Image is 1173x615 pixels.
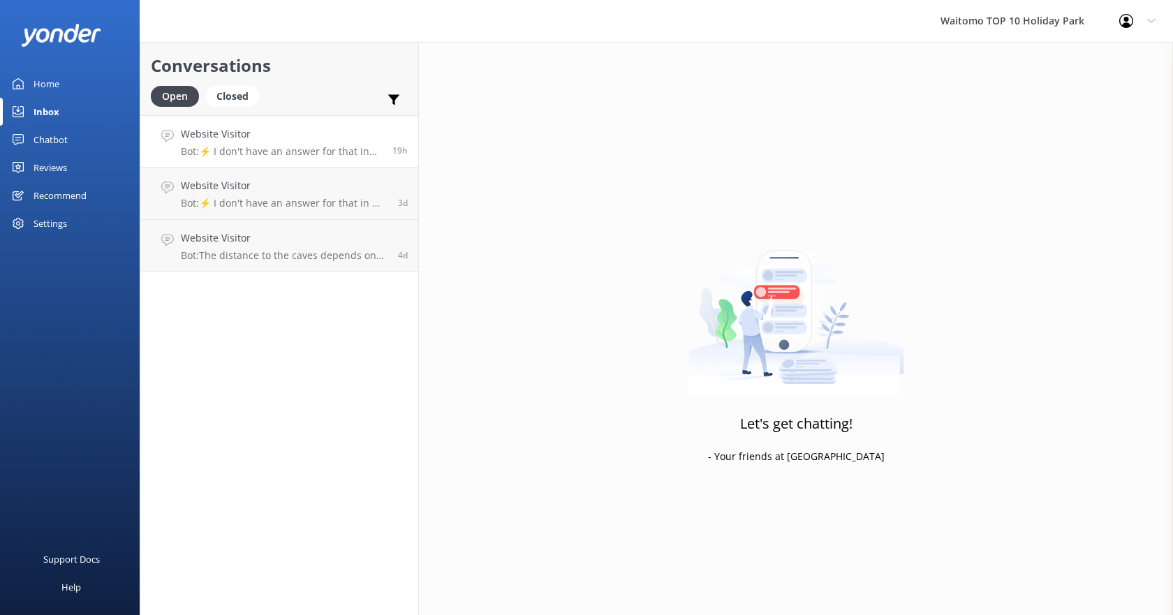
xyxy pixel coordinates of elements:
[140,115,418,168] a: Website VisitorBot:⚡ I don't have an answer for that in my knowledge base. Please try and rephras...
[181,126,382,142] h4: Website Visitor
[181,178,388,193] h4: Website Visitor
[34,181,87,209] div: Recommend
[688,221,904,395] img: artwork of a man stealing a conversation from at giant smartphone
[151,88,206,103] a: Open
[21,24,101,47] img: yonder-white-logo.png
[34,126,68,154] div: Chatbot
[151,52,408,79] h2: Conversations
[206,88,266,103] a: Closed
[398,249,408,261] span: Aug 25 2025 09:03am (UTC +12:00) Pacific/Auckland
[740,413,853,435] h3: Let's get chatting!
[708,449,885,464] p: - Your friends at [GEOGRAPHIC_DATA]
[34,70,59,98] div: Home
[61,573,81,601] div: Help
[43,545,100,573] div: Support Docs
[140,168,418,220] a: Website VisitorBot:⚡ I don't have an answer for that in my knowledge base. Please try and rephras...
[34,209,67,237] div: Settings
[392,145,408,156] span: Aug 28 2025 09:09pm (UTC +12:00) Pacific/Auckland
[181,230,388,246] h4: Website Visitor
[34,98,59,126] div: Inbox
[151,86,199,107] div: Open
[181,145,382,158] p: Bot: ⚡ I don't have an answer for that in my knowledge base. Please try and rephrase your questio...
[181,197,388,209] p: Bot: ⚡ I don't have an answer for that in my knowledge base. Please try and rephrase your questio...
[206,86,259,107] div: Closed
[181,249,388,262] p: Bot: The distance to the caves depends on the tour you’ve booked. If you’re visiting the 45-minut...
[34,154,67,181] div: Reviews
[398,197,408,209] span: Aug 26 2025 08:18am (UTC +12:00) Pacific/Auckland
[140,220,418,272] a: Website VisitorBot:The distance to the caves depends on the tour you’ve booked. If you’re visitin...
